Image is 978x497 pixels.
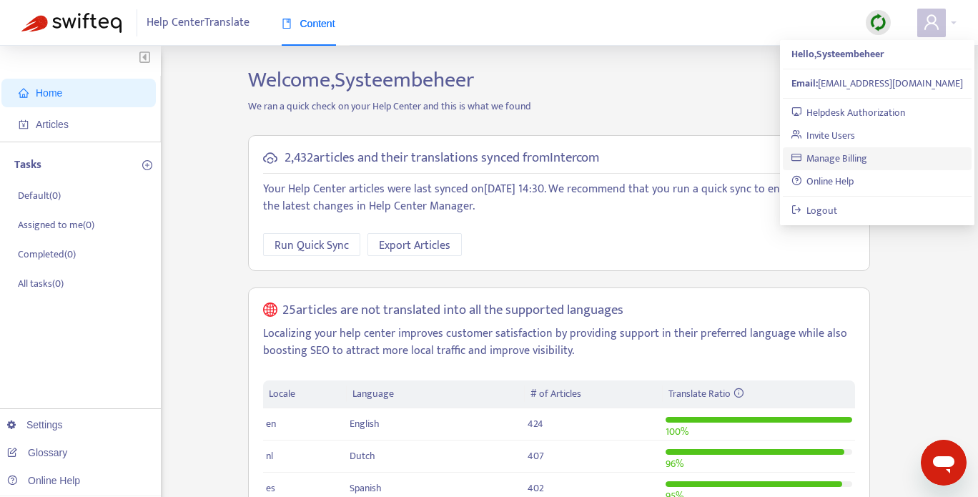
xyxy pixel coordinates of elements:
[142,160,152,170] span: plus-circle
[282,19,292,29] span: book
[791,173,854,190] a: Online Help
[668,386,849,402] div: Translate Ratio
[791,75,818,92] strong: Email:
[19,88,29,98] span: home
[263,325,855,360] p: Localizing your help center improves customer satisfaction by providing support in their preferre...
[266,448,273,464] span: nl
[350,448,375,464] span: Dutch
[7,419,63,430] a: Settings
[18,276,64,291] p: All tasks ( 0 )
[791,76,963,92] div: [EMAIL_ADDRESS][DOMAIN_NAME]
[869,14,887,31] img: sync.dc5367851b00ba804db3.png
[266,415,276,432] span: en
[666,456,683,472] span: 96 %
[528,415,543,432] span: 424
[528,480,544,496] span: 402
[921,440,967,486] iframe: Button to launch messaging window
[237,99,881,114] p: We ran a quick check on your Help Center and this is what we found
[791,202,838,219] a: Logout
[379,237,450,255] span: Export Articles
[285,150,599,167] h5: 2,432 articles and their translations synced from Intercom
[350,415,380,432] span: English
[528,448,544,464] span: 407
[791,150,868,167] a: Manage Billing
[791,127,856,144] a: Invite Users
[347,380,524,408] th: Language
[7,475,80,486] a: Online Help
[7,447,67,458] a: Glossary
[525,380,663,408] th: # of Articles
[367,233,462,256] button: Export Articles
[266,480,275,496] span: es
[263,181,855,215] p: Your Help Center articles were last synced on [DATE] 14:30 . We recommend that you run a quick sy...
[18,188,61,203] p: Default ( 0 )
[21,13,122,33] img: Swifteq
[263,380,347,408] th: Locale
[282,302,623,319] h5: 25 articles are not translated into all the supported languages
[275,237,349,255] span: Run Quick Sync
[18,247,76,262] p: Completed ( 0 )
[282,18,335,29] span: Content
[263,151,277,165] span: cloud-sync
[36,87,62,99] span: Home
[14,157,41,174] p: Tasks
[791,46,884,62] strong: Hello, Systeembeheer
[19,119,29,129] span: account-book
[350,480,382,496] span: Spanish
[666,423,688,440] span: 100 %
[923,14,940,31] span: user
[36,119,69,130] span: Articles
[147,9,250,36] span: Help Center Translate
[791,104,906,121] a: Helpdesk Authorization
[18,217,94,232] p: Assigned to me ( 0 )
[248,62,474,98] span: Welcome, Systeembeheer
[263,233,360,256] button: Run Quick Sync
[263,302,277,319] span: global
